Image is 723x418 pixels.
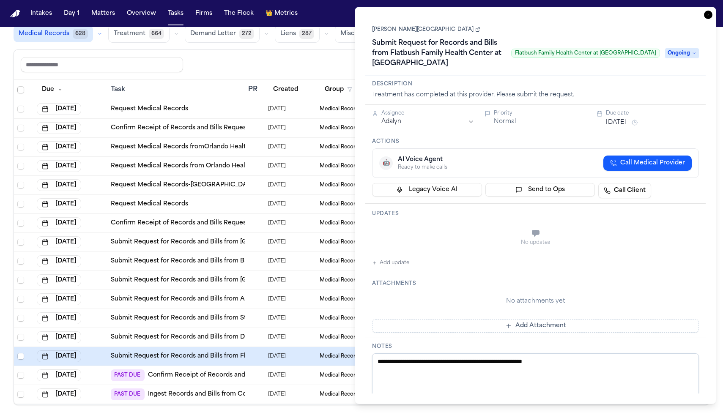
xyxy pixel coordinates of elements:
[17,372,24,379] span: Select row
[494,110,587,117] div: Priority
[372,91,699,99] div: Treatment has completed at this provider. Please submit the request.
[372,26,480,33] a: [PERSON_NAME][GEOGRAPHIC_DATA]
[320,372,361,379] span: Medical Records
[372,297,699,306] div: No attachments yet
[372,258,409,268] button: Add update
[280,30,296,38] span: Liens
[10,10,20,18] a: Home
[511,49,660,58] span: Flatbush Family Health Center at [GEOGRAPHIC_DATA]
[37,388,81,400] button: [DATE]
[73,29,88,39] span: 628
[372,280,699,287] h3: Attachments
[14,25,93,42] button: Medical Records628
[111,333,325,342] a: Submit Request for Records and Bills from Damadian [MEDICAL_DATA]
[111,388,145,400] span: PAST DUE
[372,210,699,217] h3: Updates
[320,353,361,360] span: Medical Records
[372,183,482,197] button: Legacy Voice AI
[239,29,254,39] span: 272
[598,183,651,198] a: Call Client
[606,118,626,127] button: [DATE]
[372,239,699,246] div: No updates
[299,29,314,39] span: 287
[10,10,20,18] img: Finch Logo
[19,30,69,38] span: Medical Records
[381,110,474,117] div: Assignee
[60,6,83,21] button: Day 1
[268,369,286,381] span: 9/23/2025, 7:09:21 AM
[630,117,640,128] button: Snooze task
[37,312,81,324] button: [DATE]
[320,315,361,322] span: Medical Records
[17,391,24,398] span: Select row
[149,29,164,39] span: 664
[494,117,516,126] button: Normal
[17,334,24,341] span: Select row
[606,110,699,117] div: Due date
[320,391,361,398] span: Medical Records
[268,331,286,343] span: 9/24/2025, 8:02:10 AM
[192,6,216,21] button: Firms
[485,183,595,197] button: Send to Ops
[185,25,260,43] button: Demand Letter272
[111,352,408,361] a: Submit Request for Records and Bills from Flatbush Family Health Center at [GEOGRAPHIC_DATA]
[372,138,699,145] h3: Actions
[372,81,699,87] h3: Description
[268,350,286,362] span: 9/24/2025, 8:01:16 AM
[665,48,699,58] span: Ongoing
[268,388,286,400] span: 9/23/2025, 6:58:44 AM
[164,6,187,21] button: Tasks
[335,25,406,43] button: Miscellaneous172
[320,334,361,341] span: Medical Records
[17,315,24,322] span: Select row
[108,25,170,43] button: Treatment664
[27,6,55,21] button: Intakes
[148,371,356,380] a: Confirm Receipt of Records and Bills Request with UMD Urgent Care
[221,6,257,21] button: The Flock
[88,6,118,21] button: Matters
[114,30,145,38] span: Treatment
[369,36,508,70] h1: Submit Request for Records and Bills from Flatbush Family Health Center at [GEOGRAPHIC_DATA]
[111,369,145,381] span: PAST DUE
[398,164,447,171] div: Ready to make calls
[372,343,699,350] h3: Notes
[383,159,390,167] span: 🤖
[603,156,692,171] button: Call Medical Provider
[37,350,81,362] button: [DATE]
[262,6,301,21] button: crownMetrics
[37,369,81,381] button: [DATE]
[340,30,383,38] span: Miscellaneous
[37,331,81,343] button: [DATE]
[148,390,360,399] a: Ingest Records and Bills from Comprehensive Family Medical Practice
[111,314,521,322] a: Submit Request for Records and Bills from Stand-Up [MEDICAL_DATA] of Yonkers (Comprehensive [MEDI...
[17,353,24,360] span: Select row
[268,312,286,324] span: 9/24/2025, 8:11:53 AM
[123,6,159,21] button: Overview
[398,156,447,164] div: AI Voice Agent
[275,25,320,43] button: Liens287
[620,159,685,167] span: Call Medical Provider
[190,30,236,38] span: Demand Letter
[372,319,699,333] button: Add Attachment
